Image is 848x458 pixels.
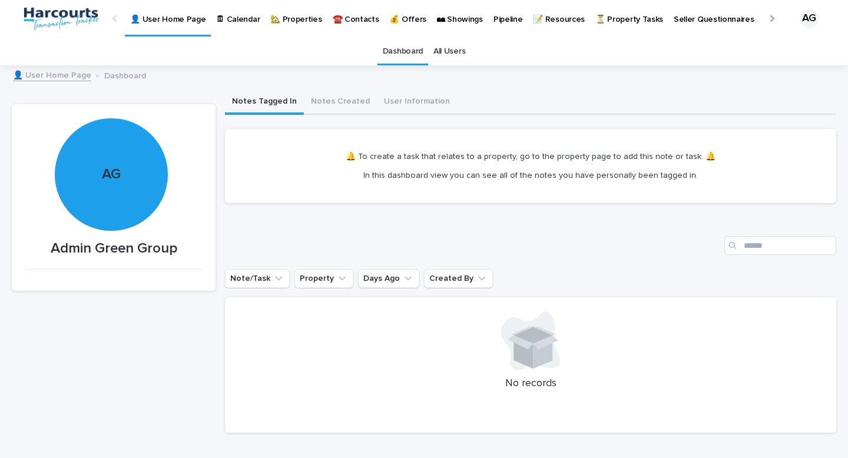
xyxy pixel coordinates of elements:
div: AG [800,9,819,28]
input: Search [724,236,836,255]
button: Notes Created [304,90,377,115]
p: In this dashboard view you can see all of the notes you have personally been tagged in. [346,170,715,181]
p: Admin Green Group [26,240,201,257]
button: User Information [377,90,457,115]
button: Days Ago [358,269,419,288]
p: Dashboard [104,68,146,81]
a: All Users [433,38,465,65]
button: Notes Tagged In [225,90,304,115]
div: AG [55,54,167,183]
button: Property [294,269,353,288]
p: 🔔 To create a task that relates to a property, go to the property page to add this note or task. 🔔 [346,151,715,162]
a: Dashboard [383,38,423,65]
a: 👤 User Home Page [13,68,91,81]
button: Created By [424,269,493,288]
button: Note/Task [225,269,290,288]
p: No records [239,377,822,390]
img: aRr5UT5PQeWb03tlxx4P [24,7,100,31]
